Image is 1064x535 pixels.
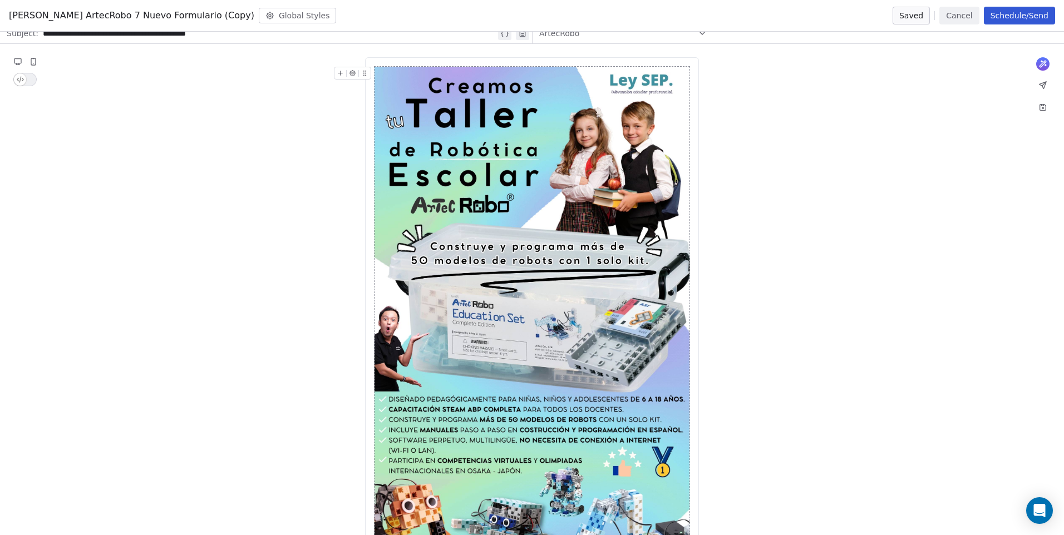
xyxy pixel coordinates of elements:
span: Subject: [7,28,38,42]
button: Saved [893,7,930,24]
div: Open Intercom Messenger [1026,497,1053,524]
button: Schedule/Send [984,7,1055,24]
span: ArtecRobo [539,28,579,39]
button: Cancel [939,7,979,24]
span: [PERSON_NAME] ArtecRobo 7 Nuevo Formulario (Copy) [9,9,254,22]
button: Global Styles [259,8,337,23]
